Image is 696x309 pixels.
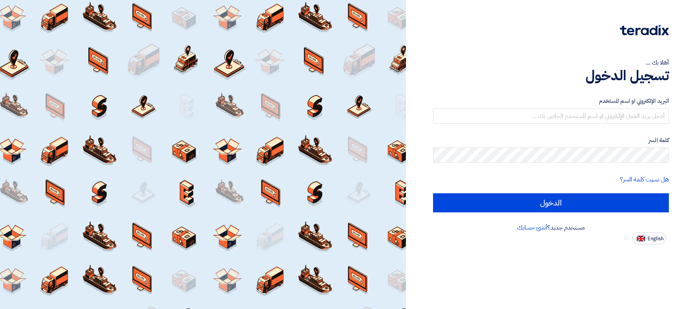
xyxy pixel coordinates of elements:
[632,232,666,244] button: English
[517,223,547,232] a: أنشئ حسابك
[433,136,669,145] label: كلمة السر
[433,58,669,67] div: أهلا بك ...
[620,175,669,184] a: هل نسيت كلمة السر؟
[433,223,669,232] div: مستخدم جديد؟
[433,67,669,84] h1: تسجيل الدخول
[433,193,669,212] input: الدخول
[637,236,645,241] img: en-US.png
[620,25,669,36] img: Teradix logo
[647,236,664,241] span: English
[433,97,669,105] label: البريد الإلكتروني او اسم المستخدم
[433,108,669,124] input: أدخل بريد العمل الإلكتروني او اسم المستخدم الخاص بك ...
